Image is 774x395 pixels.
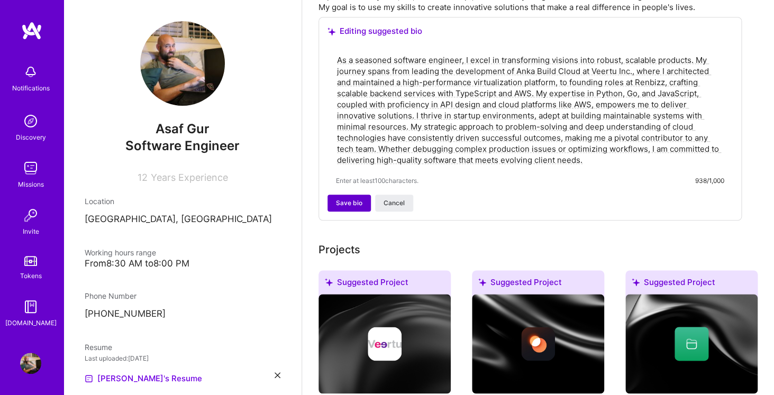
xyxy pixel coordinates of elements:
[85,121,280,137] span: Asaf Gur
[472,270,604,298] div: Suggested Project
[336,53,724,167] textarea: As a seasoned software engineer, I excel in transforming visions into robust, scalable products. ...
[125,138,240,153] span: Software Engineer
[20,205,41,226] img: Invite
[632,278,640,286] i: icon SuggestedTeams
[140,21,225,106] img: User Avatar
[85,372,202,385] a: [PERSON_NAME]'s Resume
[625,270,758,298] div: Suggested Project
[318,242,360,258] div: Projects
[325,278,333,286] i: icon SuggestedTeams
[23,226,39,237] div: Invite
[327,195,371,212] button: Save bio
[625,294,758,393] img: cover
[20,270,42,281] div: Tokens
[20,296,41,317] img: guide book
[521,327,555,361] img: Company logo
[327,26,733,36] div: Editing suggested bio
[275,372,280,378] i: icon Close
[85,196,280,207] div: Location
[85,353,280,364] div: Last uploaded: [DATE]
[20,111,41,132] img: discovery
[375,195,413,212] button: Cancel
[21,21,42,40] img: logo
[17,353,44,374] a: User Avatar
[318,294,451,393] img: cover
[18,179,44,190] div: Missions
[20,158,41,179] img: teamwork
[472,294,604,393] img: cover
[368,327,402,361] img: Company logo
[318,270,451,298] div: Suggested Project
[20,353,41,374] img: User Avatar
[151,172,228,183] span: Years Experience
[85,374,93,383] img: Resume
[85,248,156,257] span: Working hours range
[24,256,37,266] img: tokens
[478,278,486,286] i: icon SuggestedTeams
[85,258,280,269] div: From 8:30 AM to 8:00 PM
[85,213,280,226] p: [GEOGRAPHIC_DATA], [GEOGRAPHIC_DATA]
[85,308,280,320] p: [PHONE_NUMBER]
[384,198,405,208] span: Cancel
[85,291,136,300] span: Phone Number
[85,343,112,352] span: Resume
[336,175,418,186] span: Enter at least 100 characters.
[695,175,724,186] div: 938/1,000
[336,198,362,208] span: Save bio
[16,132,46,143] div: Discovery
[327,27,335,35] i: icon SuggestedTeams
[20,61,41,82] img: bell
[138,172,148,183] span: 12
[12,82,50,94] div: Notifications
[5,317,57,328] div: [DOMAIN_NAME]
